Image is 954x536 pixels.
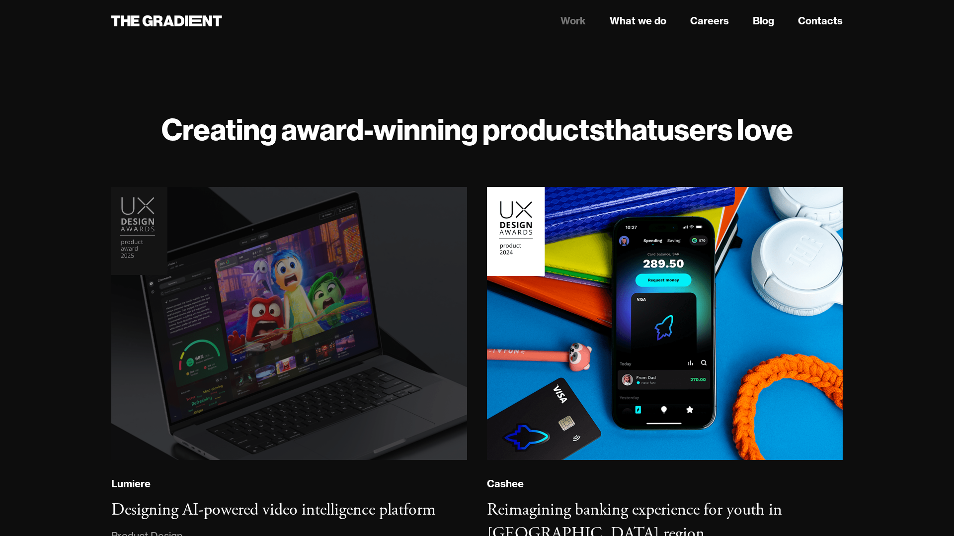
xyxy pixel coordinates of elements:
div: Cashee [487,477,524,490]
h1: Creating award-winning products users love [111,111,843,147]
strong: that [604,110,657,148]
a: Work [560,13,586,28]
a: Blog [753,13,774,28]
a: Contacts [798,13,843,28]
a: Careers [690,13,729,28]
h3: Designing AI-powered video intelligence platform [111,499,436,521]
div: Lumiere [111,477,151,490]
a: What we do [610,13,666,28]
